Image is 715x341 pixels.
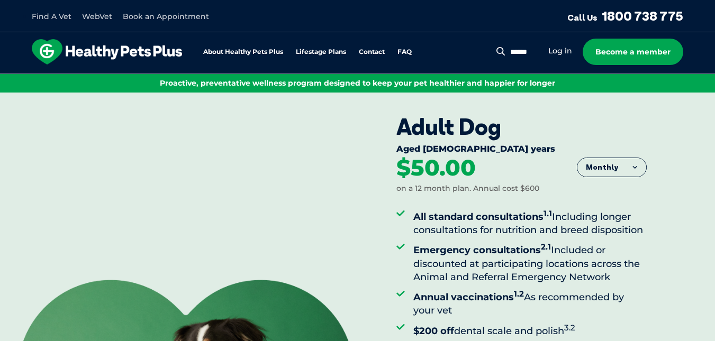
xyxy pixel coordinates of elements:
[577,158,646,177] button: Monthly
[514,289,524,299] sup: 1.2
[541,242,551,252] sup: 2.1
[396,183,539,194] div: on a 12 month plan. Annual cost $600
[203,49,283,56] a: About Healthy Pets Plus
[32,12,71,21] a: Find A Vet
[359,49,385,56] a: Contact
[567,8,683,24] a: Call Us1800 738 775
[413,291,524,303] strong: Annual vaccinations
[413,287,647,317] li: As recommended by your vet
[413,240,647,284] li: Included or discounted at participating locations across the Animal and Referral Emergency Network
[583,39,683,65] a: Become a member
[564,322,575,333] sup: 3.2
[413,211,552,223] strong: All standard consultations
[82,12,112,21] a: WebVet
[413,207,647,237] li: Including longer consultations for nutrition and breed disposition
[396,156,476,180] div: $50.00
[296,49,346,56] a: Lifestage Plans
[32,39,182,64] img: hpp-logo
[397,49,412,56] a: FAQ
[396,114,647,140] div: Adult Dog
[123,12,209,21] a: Book an Appointment
[413,321,647,338] li: dental scale and polish
[494,46,508,57] button: Search
[160,78,555,88] span: Proactive, preventative wellness program designed to keep your pet healthier and happier for longer
[413,325,454,337] strong: $200 off
[548,46,572,56] a: Log in
[567,12,598,23] span: Call Us
[413,244,551,256] strong: Emergency consultations
[396,144,647,156] div: Aged [DEMOGRAPHIC_DATA] years
[544,208,552,218] sup: 1.1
